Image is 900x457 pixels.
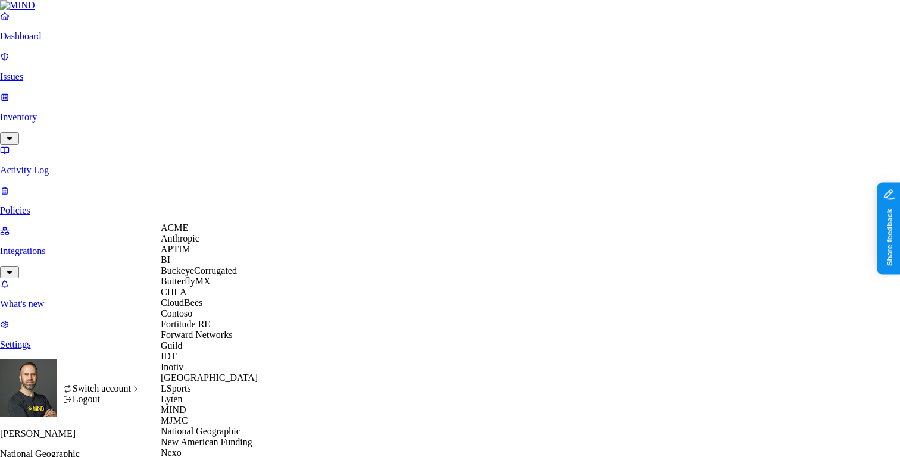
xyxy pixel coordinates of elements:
span: Contoso [161,308,192,318]
span: Switch account [73,383,131,393]
span: ButterflyMX [161,276,211,286]
span: Forward Networks [161,330,232,340]
span: BI [161,255,170,265]
span: IDT [161,351,177,361]
span: CloudBees [161,298,202,308]
span: APTIM [161,244,190,254]
span: Anthropic [161,233,199,243]
span: CHLA [161,287,187,297]
span: LSports [161,383,191,393]
span: MJMC [161,415,187,425]
div: Logout [63,394,141,405]
span: MIND [161,405,186,415]
span: BuckeyeCorrugated [161,265,237,276]
span: Inotiv [161,362,183,372]
span: New American Funding [161,437,252,447]
span: ACME [161,223,188,233]
span: National Geographic [161,426,240,436]
span: [GEOGRAPHIC_DATA] [161,373,258,383]
span: Lyten [161,394,182,404]
span: Guild [161,340,182,350]
span: Fortitude RE [161,319,210,329]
